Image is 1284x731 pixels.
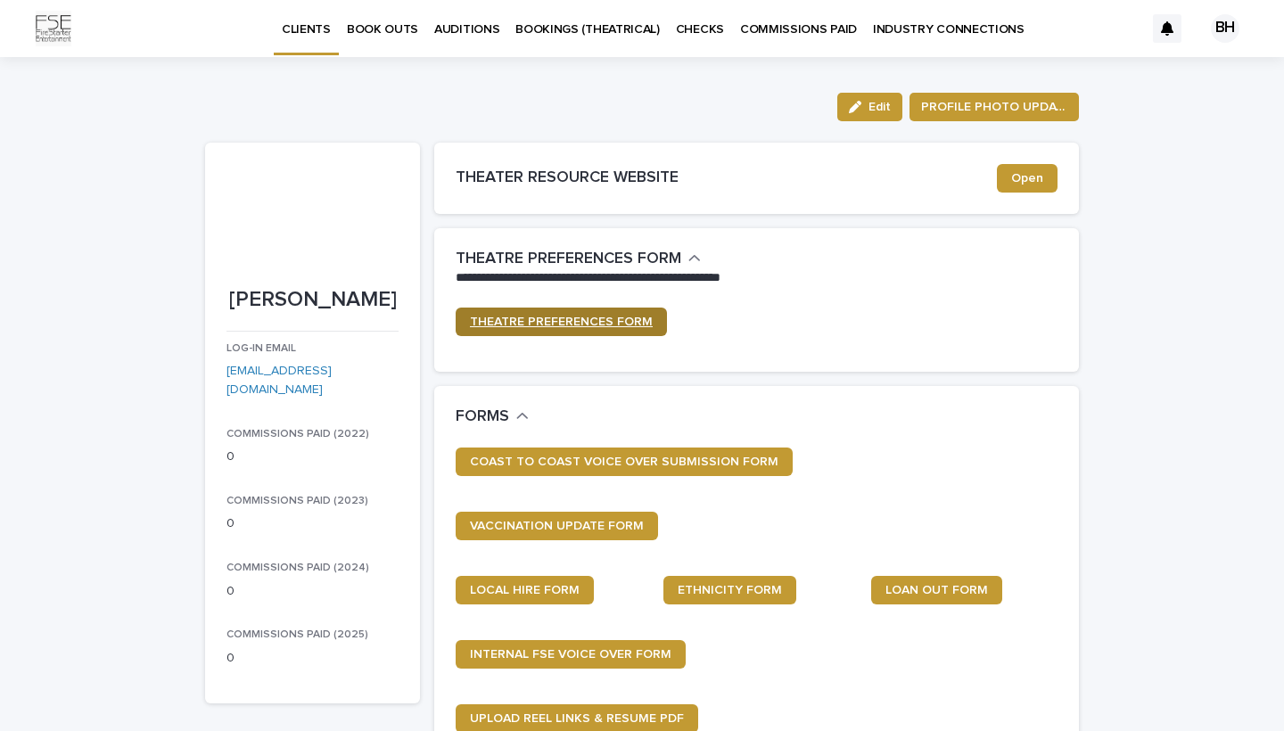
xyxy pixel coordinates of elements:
p: 0 [226,448,399,466]
button: PROFILE PHOTO UPDATE [909,93,1079,121]
p: 0 [226,649,399,668]
button: Edit [837,93,902,121]
span: LOCAL HIRE FORM [470,584,580,596]
span: THEATRE PREFERENCES FORM [470,316,653,328]
p: 0 [226,514,399,533]
button: FORMS [456,407,529,427]
a: LOCAL HIRE FORM [456,576,594,604]
h2: FORMS [456,407,509,427]
h2: THEATRE PREFERENCES FORM [456,250,681,269]
div: BH [1211,14,1239,43]
a: VACCINATION UPDATE FORM [456,512,658,540]
span: PROFILE PHOTO UPDATE [921,98,1067,116]
span: ETHNICITY FORM [678,584,782,596]
span: VACCINATION UPDATE FORM [470,520,644,532]
span: LOG-IN EMAIL [226,343,296,354]
span: COAST TO COAST VOICE OVER SUBMISSION FORM [470,456,778,468]
a: COAST TO COAST VOICE OVER SUBMISSION FORM [456,448,793,476]
button: THEATRE PREFERENCES FORM [456,250,701,269]
img: Km9EesSdRbS9ajqhBzyo [36,11,71,46]
p: 0 [226,582,399,601]
span: COMMISSIONS PAID (2023) [226,496,368,506]
a: INTERNAL FSE VOICE OVER FORM [456,640,686,669]
a: ETHNICITY FORM [663,576,796,604]
span: COMMISSIONS PAID (2024) [226,563,369,573]
span: LOAN OUT FORM [885,584,988,596]
h2: THEATER RESOURCE WEBSITE [456,168,997,188]
a: [EMAIL_ADDRESS][DOMAIN_NAME] [226,365,332,396]
span: COMMISSIONS PAID (2022) [226,429,369,439]
a: LOAN OUT FORM [871,576,1002,604]
span: INTERNAL FSE VOICE OVER FORM [470,648,671,661]
a: THEATRE PREFERENCES FORM [456,308,667,336]
p: [PERSON_NAME] [226,287,399,313]
span: UPLOAD REEL LINKS & RESUME PDF [470,712,684,725]
span: Open [1011,172,1043,185]
span: COMMISSIONS PAID (2025) [226,629,368,640]
a: Open [997,164,1058,193]
span: Edit [868,101,891,113]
